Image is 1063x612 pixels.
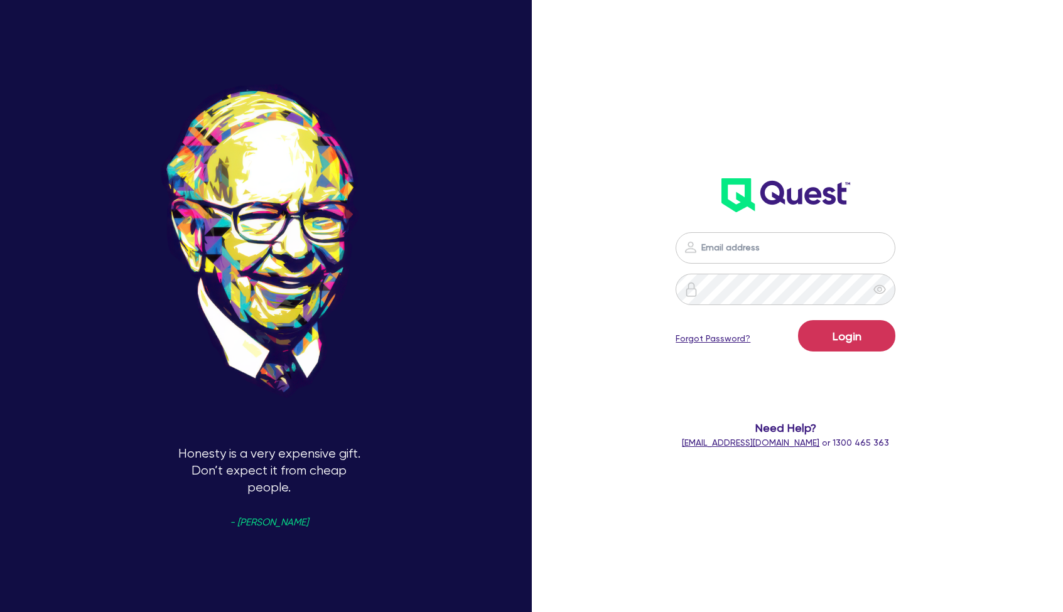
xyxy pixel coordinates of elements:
input: Email address [676,232,895,264]
span: eye [873,283,886,296]
img: icon-password [683,240,698,255]
span: - [PERSON_NAME] [230,518,308,527]
span: Need Help? [645,419,925,436]
span: or 1300 465 363 [682,438,889,448]
img: wH2k97JdezQIQAAAABJRU5ErkJggg== [721,178,850,212]
button: Login [798,320,895,352]
img: icon-password [684,282,699,297]
a: [EMAIL_ADDRESS][DOMAIN_NAME] [682,438,819,448]
a: Forgot Password? [676,332,750,345]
